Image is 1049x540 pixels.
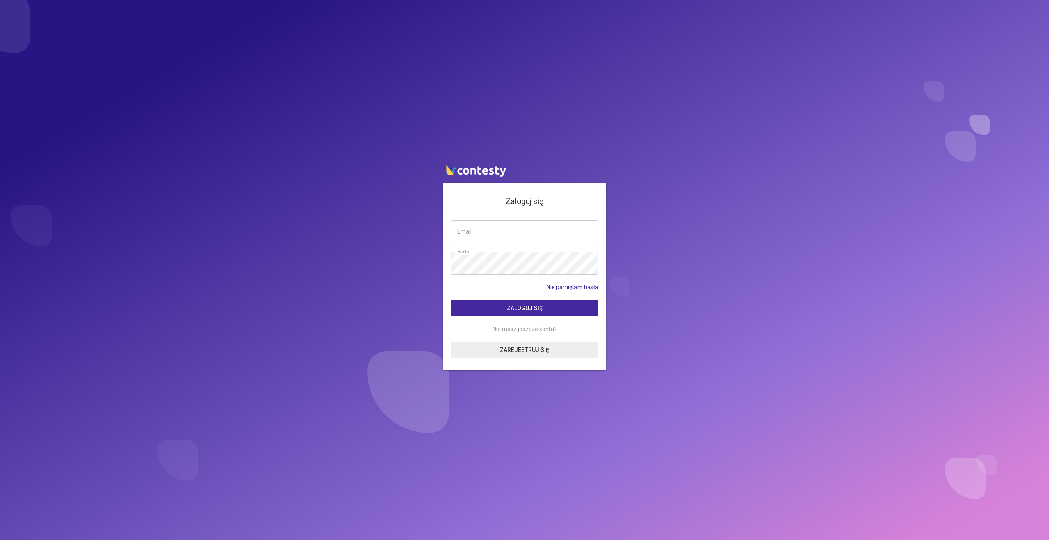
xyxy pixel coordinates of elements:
img: contesty logo [443,161,508,179]
span: Nie masz jeszcze konta? [488,324,561,334]
button: Zaloguj się [451,300,598,316]
a: Zarejestruj się [451,342,598,358]
h4: Zaloguj się [451,195,598,208]
span: Zaloguj się [507,305,543,311]
a: Nie pamiętam hasła [547,283,598,292]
